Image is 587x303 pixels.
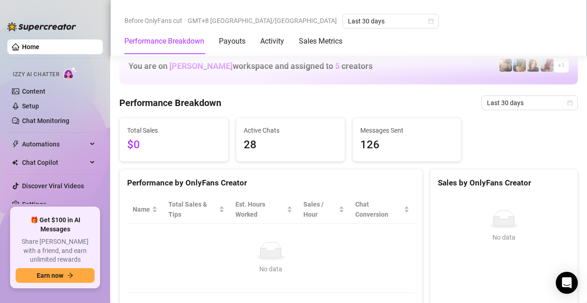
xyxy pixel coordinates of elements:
img: Nina [527,59,540,72]
div: Sales Metrics [299,36,342,47]
a: Chat Monitoring [22,117,69,124]
span: Name [133,204,150,214]
span: Total Sales [127,125,221,135]
span: 🎁 Get $100 in AI Messages [16,216,95,234]
div: Est. Hours Worked [235,199,285,219]
a: Settings [22,201,46,208]
div: No data [442,232,566,242]
span: arrow-right [67,272,73,279]
span: 126 [360,136,454,154]
span: calendar [567,100,573,106]
div: Open Intercom Messenger [556,272,578,294]
span: 5 [335,61,340,71]
span: Chat Conversion [355,199,402,219]
h4: Performance Breakdown [119,96,221,109]
h1: You are on workspace and assigned to creators [129,61,373,71]
th: Sales / Hour [298,196,350,224]
div: Sales by OnlyFans Creator [438,177,570,189]
button: Earn nowarrow-right [16,268,95,283]
th: Name [127,196,163,224]
div: No data [136,264,406,274]
span: Last 30 days [348,14,433,28]
img: Chat Copilot [12,159,18,166]
a: Content [22,88,45,95]
span: Before OnlyFans cut [124,14,182,28]
a: Home [22,43,39,50]
span: Messages Sent [360,125,454,135]
img: AI Chatter [63,67,77,80]
div: Performance by OnlyFans Creator [127,177,415,189]
span: Earn now [37,272,63,279]
span: Automations [22,137,87,151]
div: Activity [260,36,284,47]
div: Payouts [219,36,246,47]
img: Esme [541,59,553,72]
a: Setup [22,102,39,110]
span: $0 [127,136,221,154]
span: Chat Copilot [22,155,87,170]
span: Active Chats [244,125,337,135]
img: logo-BBDzfeDw.svg [7,22,76,31]
span: [PERSON_NAME] [169,61,233,71]
div: Performance Breakdown [124,36,204,47]
span: Total Sales & Tips [168,199,217,219]
a: Discover Viral Videos [22,182,84,190]
span: Share [PERSON_NAME] with a friend, and earn unlimited rewards [16,237,95,264]
span: 28 [244,136,337,154]
span: Last 30 days [487,96,572,110]
span: calendar [428,18,434,24]
span: GMT+8 [GEOGRAPHIC_DATA]/[GEOGRAPHIC_DATA] [188,14,337,28]
th: Total Sales & Tips [163,196,230,224]
th: Chat Conversion [350,196,414,224]
span: Sales / Hour [303,199,337,219]
span: Izzy AI Chatter [13,70,59,79]
img: Milly [513,59,526,72]
span: + 1 [558,60,565,70]
span: thunderbolt [12,140,19,148]
img: Peachy [499,59,512,72]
